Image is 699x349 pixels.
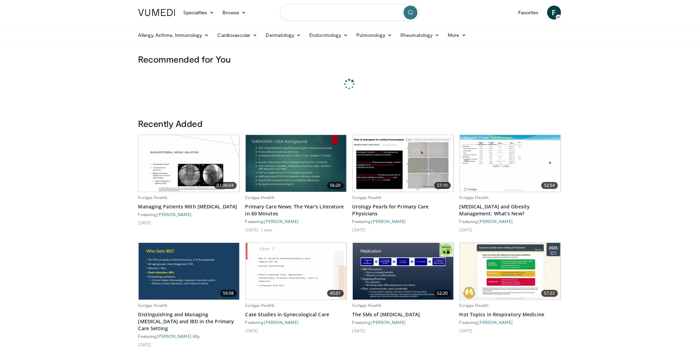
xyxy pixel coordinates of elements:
img: VuMedi Logo [138,9,175,16]
li: [DATE] [460,328,473,333]
span: 01:06:04 [214,182,237,189]
div: Featuring: [245,319,347,325]
span: 52:54 [541,182,558,189]
div: Featuring: [245,219,347,224]
div: Featuring: [460,319,561,325]
a: Favorites [514,6,543,19]
img: 1e524d5d-92f2-4210-99d1-04b0a2f71f39.620x360_q85_upscale.jpg [246,135,347,192]
a: Scripps Health [460,195,489,200]
li: [DATE] [352,227,366,232]
a: Scripps Health [352,302,382,308]
span: 57:10 [434,182,451,189]
li: [DATE] [138,342,152,347]
h3: Recommended for You [138,54,561,65]
a: [PERSON_NAME] [265,320,299,325]
a: Scripps Health [138,302,168,308]
img: 07282c87-9f1a-4571-b40f-f13aef13c5e3.620x360_q85_upscale.jpg [460,243,561,300]
a: F [547,6,561,19]
a: Allergy, Asthma, Immunology [134,28,213,42]
a: Urology Pearls for Primary Care Physicians [352,203,454,217]
img: 702983e1-2ad6-4daa-b24e-41bdc65cc872.620x360_q85_upscale.jpg [139,135,239,192]
a: 57:22 [460,243,561,300]
a: [PERSON_NAME] [372,320,406,325]
img: 835f29f2-a99a-47ec-95f9-261b3121de2b.620x360_q85_upscale.jpg [353,243,454,300]
span: 59:58 [220,290,237,297]
div: Featuring: [352,219,454,224]
a: Managing Patients With [MEDICAL_DATA] [138,203,240,210]
img: c125594f-049e-4db7-b05c-c1658f6c98a2.620x360_q85_upscale.jpg [139,243,239,300]
span: 45:07 [327,290,344,297]
input: Search topics, interventions [280,4,419,21]
a: Endocrinology [305,28,352,42]
img: 731860c5-fa3d-4f6a-9ab5-3b0fc1b28154.620x360_q85_upscale.jpg [353,135,454,192]
a: Dermatology [262,28,306,42]
a: 01:06:04 [139,135,239,192]
a: Specialties [179,6,219,19]
a: [PERSON_NAME] [265,219,299,224]
a: Cardiovascular [213,28,261,42]
span: 52:20 [434,290,451,297]
img: c0922475-be4c-4c59-8c04-6a2b2b0b517c.620x360_q85_upscale.jpg [246,243,347,300]
a: 56:20 [246,135,347,192]
a: 45:07 [246,243,347,300]
a: Rheumatology [396,28,444,42]
a: The 5Ms of [MEDICAL_DATA] [352,311,454,318]
a: Hot Topics in Respiratory Medicine [460,311,561,318]
a: [PERSON_NAME] [479,320,513,325]
span: 57:22 [541,290,558,297]
li: 1 view [261,227,273,232]
a: Scripps Health [138,195,168,200]
a: Case Studies in Gynecological Care [245,311,347,318]
a: Pulmonology [352,28,396,42]
a: [PERSON_NAME] [479,219,513,224]
a: 52:20 [353,243,454,300]
li: [DATE] [138,220,152,225]
img: 7a27620a-80df-463d-8b68-78b73719cba9.620x360_q85_upscale.jpg [460,135,561,192]
a: 52:54 [460,135,561,192]
div: Featuring: [352,319,454,325]
li: [DATE] [245,227,260,232]
a: Scripps Health [352,195,382,200]
div: Featuring: [138,333,240,339]
a: 59:58 [139,243,239,300]
div: Featuring: [138,212,240,217]
li: [DATE] [460,227,473,232]
a: Scripps Health [460,302,489,308]
li: [DATE] [352,328,366,333]
h3: Recently Added [138,118,561,129]
a: [PERSON_NAME] Ally [157,334,200,339]
span: 56:20 [327,182,344,189]
a: [MEDICAL_DATA] and Obesity Management: What’s New? [460,203,561,217]
a: [PERSON_NAME] [372,219,406,224]
a: More [444,28,470,42]
a: [PERSON_NAME] [157,212,192,217]
a: Primary Care News: The Year's Literature in 60 Minutes [245,203,347,217]
a: Scripps Health [245,195,275,200]
a: Scripps Health [245,302,275,308]
li: [DATE] [245,328,259,333]
div: Featuring: [460,219,561,224]
a: Browse [218,6,250,19]
a: Distinguishing and Managing [MEDICAL_DATA] and IBD in the Primary Care Setting [138,311,240,332]
a: 57:10 [353,135,454,192]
